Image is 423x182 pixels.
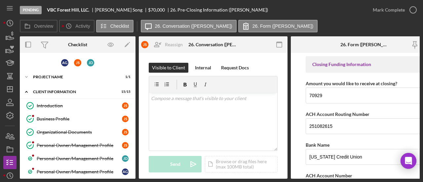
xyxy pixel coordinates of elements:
[20,20,58,32] button: Overview
[96,20,134,32] button: Checklist
[252,23,313,29] label: 26. Form ([PERSON_NAME])
[218,63,252,73] button: Request Docs
[122,168,129,175] div: A G
[119,90,131,94] div: 15 / 15
[152,63,185,73] div: Visible to Client
[340,42,390,47] div: 26. Form ([PERSON_NAME])
[306,111,369,117] label: ACH Account Routing Number
[34,23,53,29] label: Overview
[37,143,122,148] div: Personal Owner/Management Profile
[195,63,211,73] div: Internal
[59,20,94,32] button: Activity
[306,81,397,86] label: Amount you would like to receive at closing?
[192,63,214,73] button: Internal
[119,75,131,79] div: 1 / 1
[312,62,418,67] div: Closing Funding Information
[122,142,129,149] div: J S
[23,112,132,126] a: Business ProfileJS
[373,3,405,17] div: Mark Complete
[188,42,238,47] div: 26. Conversation ([PERSON_NAME])
[170,7,268,13] div: 26. Pre-Closing Information ([PERSON_NAME])
[306,142,329,148] label: Bank Name
[366,3,420,17] button: Mark Complete
[23,152,132,165] a: Personal Owner/Management ProfileJD
[238,20,318,32] button: 26. Form ([PERSON_NAME])
[23,126,132,139] a: Organizational DocumentsJS
[47,7,89,13] b: VBC Forest Hill, LLC.
[33,75,114,79] div: Project Name
[37,156,122,161] div: Personal Owner/Management Profile
[37,116,122,122] div: Business Profile
[141,41,148,48] div: J S
[20,6,42,14] div: Pending
[75,23,90,29] label: Activity
[37,129,122,135] div: Organizational Documents
[37,169,122,174] div: Personal Owner/Management Profile
[122,102,129,109] div: J S
[148,7,165,13] span: $70,000
[23,99,132,112] a: IntroductionJS
[110,23,129,29] label: Checklist
[170,156,180,172] div: Send
[61,59,68,66] div: A G
[138,38,189,51] button: JSReassign
[155,23,232,29] label: 26. Conversation ([PERSON_NAME])
[23,139,132,152] a: Personal Owner/Management ProfileJS
[141,20,237,32] button: 26. Conversation ([PERSON_NAME])
[149,63,188,73] button: Visible to Client
[401,153,416,169] div: Open Intercom Messenger
[122,155,129,162] div: J D
[122,116,129,122] div: J S
[165,38,183,51] div: Reassign
[306,173,352,178] label: ACH Account Number
[68,42,87,47] div: Checklist
[122,129,129,135] div: J S
[33,90,114,94] div: Client Information
[95,7,148,13] div: [PERSON_NAME] Song
[74,59,81,66] div: J S
[23,165,132,178] a: Personal Owner/Management ProfileAG
[37,103,122,108] div: Introduction
[149,156,202,172] button: Send
[87,59,94,66] div: J D
[221,63,249,73] div: Request Docs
